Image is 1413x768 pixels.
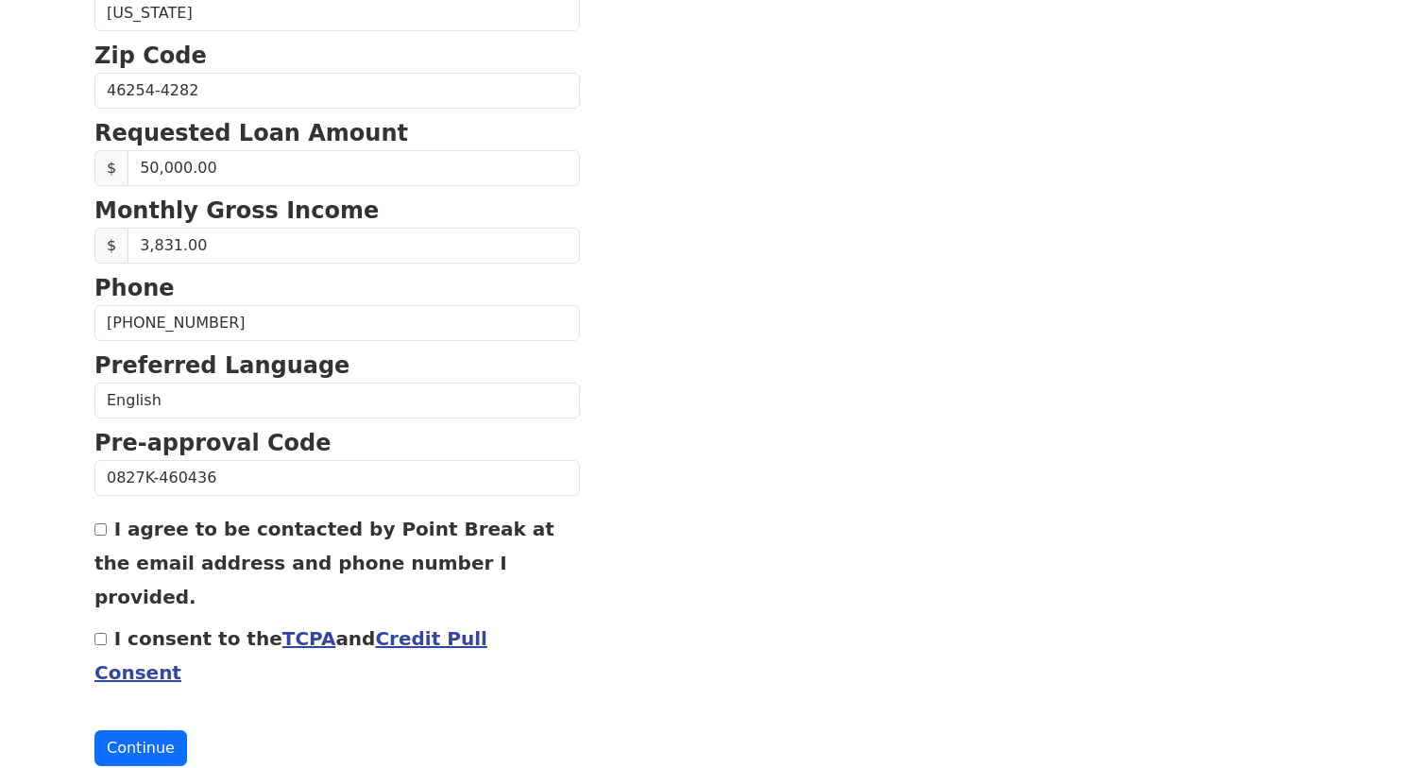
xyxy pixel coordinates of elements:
input: Requested Loan Amount [128,150,580,186]
input: Monthly Gross Income [128,228,580,264]
input: Phone [94,305,580,341]
input: Zip Code [94,73,580,109]
strong: Zip Code [94,43,207,69]
p: Monthly Gross Income [94,194,580,228]
label: I agree to be contacted by Point Break at the email address and phone number I provided. [94,518,554,608]
strong: Phone [94,275,175,301]
a: TCPA [282,627,336,650]
input: Pre-approval Code [94,460,580,496]
label: I consent to the and [94,627,487,684]
span: $ [94,150,128,186]
button: Continue [94,730,187,766]
strong: Preferred Language [94,352,349,379]
span: $ [94,228,128,264]
strong: Pre-approval Code [94,430,332,456]
strong: Requested Loan Amount [94,120,408,146]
